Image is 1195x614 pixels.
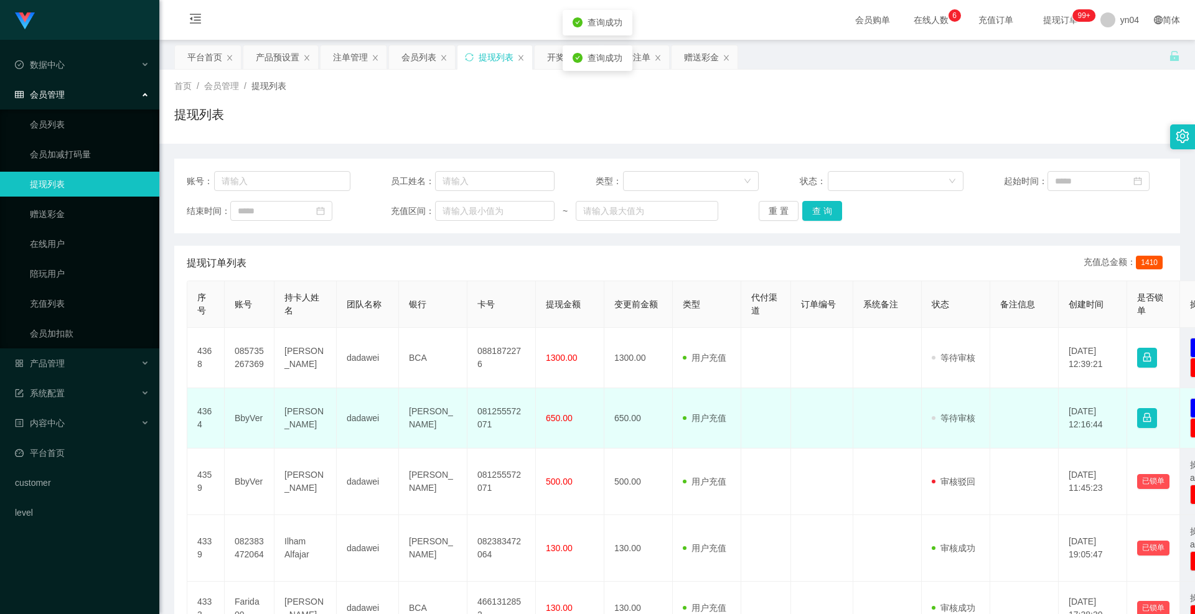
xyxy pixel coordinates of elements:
div: 平台首页 [187,45,222,69]
i: 图标: down [949,177,956,186]
span: 序号 [197,292,206,315]
span: 结束时间： [187,205,230,218]
td: 4339 [187,515,225,582]
span: 提现订单列表 [187,256,246,271]
div: 会员列表 [401,45,436,69]
a: level [15,500,149,525]
td: [PERSON_NAME] [399,388,467,449]
span: 650.00 [546,413,573,423]
td: 500.00 [604,449,673,515]
i: 图标: close [226,54,233,62]
td: [PERSON_NAME] [399,449,467,515]
a: customer [15,470,149,495]
i: 图标: table [15,90,24,99]
span: 变更前金额 [614,299,658,309]
span: 130.00 [546,543,573,553]
td: [DATE] 12:16:44 [1059,388,1127,449]
span: 首页 [174,81,192,91]
button: 已锁单 [1137,541,1169,556]
i: 图标: form [15,389,24,398]
a: 会员加减打码量 [30,142,149,167]
i: 图标: close [440,54,448,62]
span: 提现列表 [251,81,286,91]
span: 产品管理 [15,358,65,368]
span: 等待审核 [932,413,975,423]
span: 查询成功 [588,53,622,63]
td: [PERSON_NAME] [274,388,337,449]
td: 082383472064 [467,515,536,582]
span: 用户充值 [683,477,726,486]
td: 081255572071 [467,388,536,449]
td: dadawei [337,328,399,388]
td: [DATE] 19:05:47 [1059,515,1127,582]
i: 图标: setting [1176,129,1189,143]
a: 会员加扣款 [30,321,149,346]
span: / [197,81,199,91]
div: 注单管理 [333,45,368,69]
td: [DATE] 12:39:21 [1059,328,1127,388]
i: 图标: check-circle-o [15,60,24,69]
span: 审核驳回 [932,477,975,486]
td: 085735267369 [225,328,274,388]
td: [PERSON_NAME] [399,515,467,582]
input: 请输入 [214,171,350,191]
td: [PERSON_NAME] [274,449,337,515]
span: 在线人数 [907,16,955,24]
span: 类型： [596,175,624,188]
span: 持卡人姓名 [284,292,319,315]
i: 图标: down [744,177,751,186]
td: 130.00 [604,515,673,582]
span: ~ [555,205,576,218]
span: 账号： [187,175,214,188]
span: 等待审核 [932,353,975,363]
a: 充值列表 [30,291,149,316]
span: 系统备注 [863,299,898,309]
td: BCA [399,328,467,388]
span: 提现订单 [1037,16,1084,24]
span: 内容中心 [15,418,65,428]
span: 充值区间： [391,205,434,218]
div: 开奖记录 [547,45,582,69]
i: 图标: appstore-o [15,359,24,368]
i: 图标: menu-fold [174,1,217,40]
span: 类型 [683,299,700,309]
span: 会员管理 [15,90,65,100]
td: 4368 [187,328,225,388]
span: 1300.00 [546,353,578,363]
span: 用户充值 [683,353,726,363]
span: 卡号 [477,299,495,309]
i: 图标: unlock [1169,50,1180,62]
input: 请输入 [435,171,555,191]
span: 查询成功 [588,17,622,27]
td: 4359 [187,449,225,515]
span: 订单编号 [801,299,836,309]
sup: 6 [949,9,961,22]
td: 081255572071 [467,449,536,515]
td: Ilham Alfajar [274,515,337,582]
div: 产品预设置 [256,45,299,69]
i: 图标: profile [15,419,24,427]
div: 赠送彩金 [684,45,719,69]
span: 状态： [800,175,828,188]
span: 是否锁单 [1137,292,1163,315]
i: icon: check-circle [573,17,583,27]
span: 创建时间 [1069,299,1104,309]
span: 账号 [235,299,252,309]
span: 状态 [932,299,949,309]
i: 图标: global [1154,16,1163,24]
span: 用户充值 [683,603,726,613]
td: 0881872276 [467,328,536,388]
div: 提现列表 [479,45,513,69]
a: 在线用户 [30,231,149,256]
td: dadawei [337,388,399,449]
span: 500.00 [546,477,573,486]
td: [DATE] 11:45:23 [1059,449,1127,515]
button: 查 询 [802,201,842,221]
i: icon: check-circle [573,53,583,63]
span: 团队名称 [347,299,382,309]
input: 请输入最小值为 [435,201,555,221]
span: 起始时间： [1004,175,1047,188]
button: 已锁单 [1137,474,1169,489]
td: BbyVer [225,449,274,515]
i: 图标: close [654,54,662,62]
